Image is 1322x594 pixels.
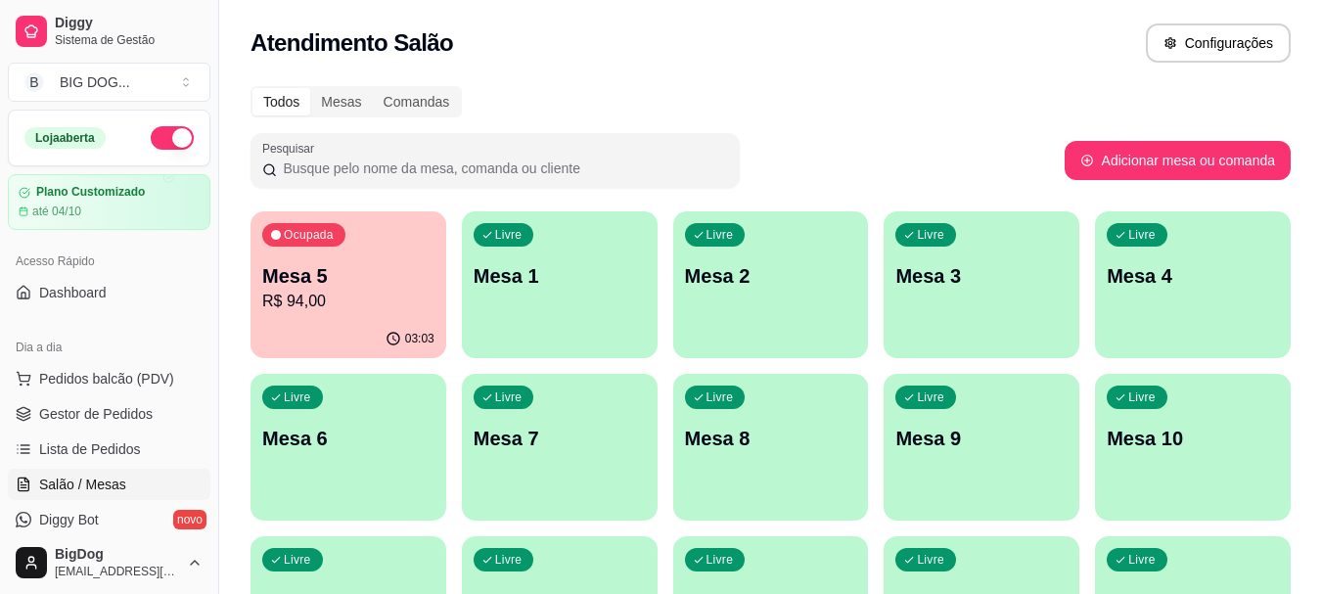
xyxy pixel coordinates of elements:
[685,425,857,452] p: Mesa 8
[474,425,646,452] p: Mesa 7
[252,88,310,115] div: Todos
[495,552,523,568] p: Livre
[1128,227,1156,243] p: Livre
[495,227,523,243] p: Livre
[1065,141,1291,180] button: Adicionar mesa ou comanda
[251,374,446,521] button: LivreMesa 6
[8,469,210,500] a: Salão / Mesas
[39,369,174,388] span: Pedidos balcão (PDV)
[707,389,734,405] p: Livre
[462,211,658,358] button: LivreMesa 1
[884,211,1079,358] button: LivreMesa 3
[917,227,944,243] p: Livre
[495,389,523,405] p: Livre
[39,439,141,459] span: Lista de Pedidos
[284,227,334,243] p: Ocupada
[262,290,434,313] p: R$ 94,00
[32,204,81,219] article: até 04/10
[277,159,728,178] input: Pesquisar
[8,504,210,535] a: Diggy Botnovo
[151,126,194,150] button: Alterar Status
[39,404,153,424] span: Gestor de Pedidos
[36,185,145,200] article: Plano Customizado
[262,140,321,157] label: Pesquisar
[8,277,210,308] a: Dashboard
[707,552,734,568] p: Livre
[673,374,869,521] button: LivreMesa 8
[262,262,434,290] p: Mesa 5
[39,475,126,494] span: Salão / Mesas
[8,246,210,277] div: Acesso Rápido
[1128,552,1156,568] p: Livre
[673,211,869,358] button: LivreMesa 2
[284,389,311,405] p: Livre
[55,15,203,32] span: Diggy
[707,227,734,243] p: Livre
[8,434,210,465] a: Lista de Pedidos
[251,27,453,59] h2: Atendimento Salão
[474,262,646,290] p: Mesa 1
[55,564,179,579] span: [EMAIL_ADDRESS][DOMAIN_NAME]
[917,552,944,568] p: Livre
[55,32,203,48] span: Sistema de Gestão
[1107,262,1279,290] p: Mesa 4
[251,211,446,358] button: OcupadaMesa 5R$ 94,0003:03
[55,546,179,564] span: BigDog
[1095,211,1291,358] button: LivreMesa 4
[39,283,107,302] span: Dashboard
[895,425,1068,452] p: Mesa 9
[284,552,311,568] p: Livre
[895,262,1068,290] p: Mesa 3
[1128,389,1156,405] p: Livre
[917,389,944,405] p: Livre
[310,88,372,115] div: Mesas
[405,331,434,346] p: 03:03
[60,72,130,92] div: BIG DOG ...
[8,539,210,586] button: BigDog[EMAIL_ADDRESS][DOMAIN_NAME]
[8,363,210,394] button: Pedidos balcão (PDV)
[262,425,434,452] p: Mesa 6
[462,374,658,521] button: LivreMesa 7
[685,262,857,290] p: Mesa 2
[39,510,99,529] span: Diggy Bot
[8,174,210,230] a: Plano Customizadoaté 04/10
[1107,425,1279,452] p: Mesa 10
[8,332,210,363] div: Dia a dia
[884,374,1079,521] button: LivreMesa 9
[8,63,210,102] button: Select a team
[1095,374,1291,521] button: LivreMesa 10
[1146,23,1291,63] button: Configurações
[24,127,106,149] div: Loja aberta
[24,72,44,92] span: B
[8,8,210,55] a: DiggySistema de Gestão
[8,398,210,430] a: Gestor de Pedidos
[373,88,461,115] div: Comandas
